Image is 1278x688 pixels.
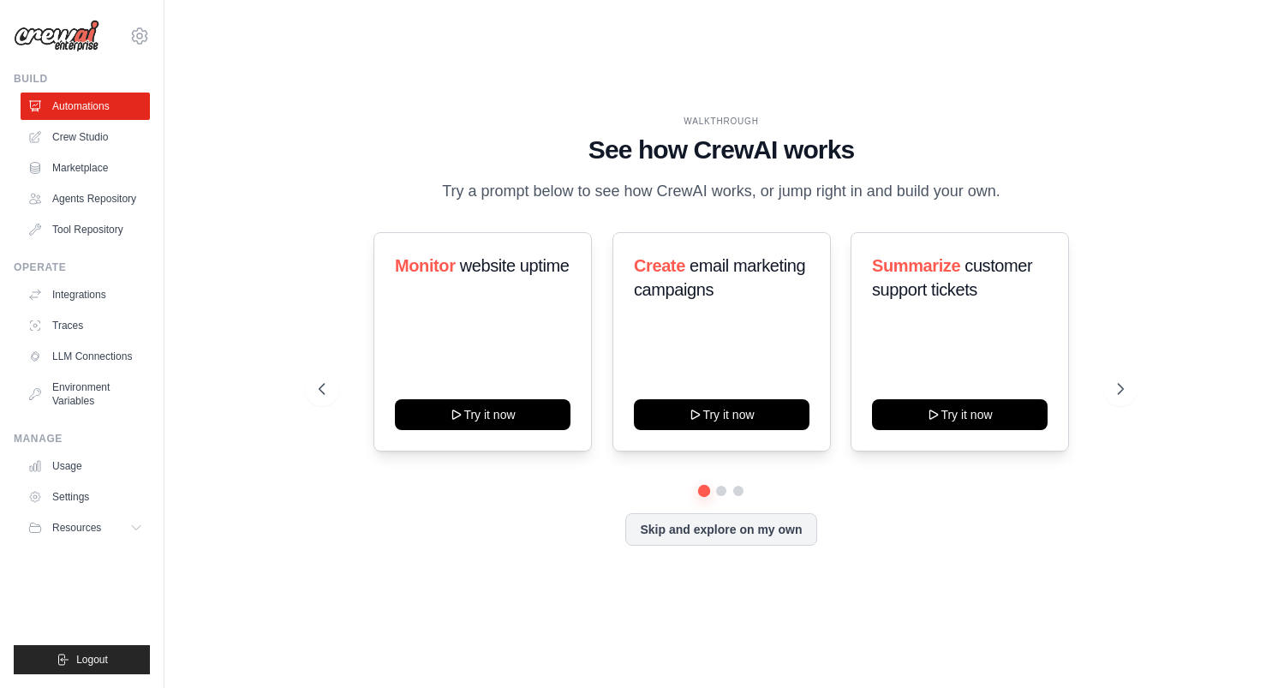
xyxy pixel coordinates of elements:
span: email marketing campaigns [634,256,805,299]
button: Try it now [395,399,570,430]
p: Try a prompt below to see how CrewAI works, or jump right in and build your own. [433,179,1009,204]
button: Try it now [634,399,809,430]
span: Logout [76,653,108,667]
button: Try it now [872,399,1048,430]
span: Summarize [872,256,960,275]
a: Marketplace [21,154,150,182]
button: Skip and explore on my own [625,513,816,546]
div: Build [14,72,150,86]
div: WALKTHROUGH [319,115,1125,128]
span: Resources [52,521,101,535]
a: Usage [21,452,150,480]
span: customer support tickets [872,256,1032,299]
a: Integrations [21,281,150,308]
h1: See how CrewAI works [319,135,1125,165]
img: Logo [14,20,99,52]
a: Settings [21,483,150,511]
a: Automations [21,93,150,120]
div: Operate [14,260,150,274]
button: Logout [14,645,150,674]
span: Create [634,256,685,275]
a: Crew Studio [21,123,150,151]
div: Manage [14,432,150,446]
a: LLM Connections [21,343,150,370]
button: Resources [21,514,150,541]
a: Traces [21,312,150,339]
span: website uptime [459,256,569,275]
span: Monitor [395,256,456,275]
a: Tool Repository [21,216,150,243]
a: Agents Repository [21,185,150,212]
a: Environment Variables [21,374,150,415]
